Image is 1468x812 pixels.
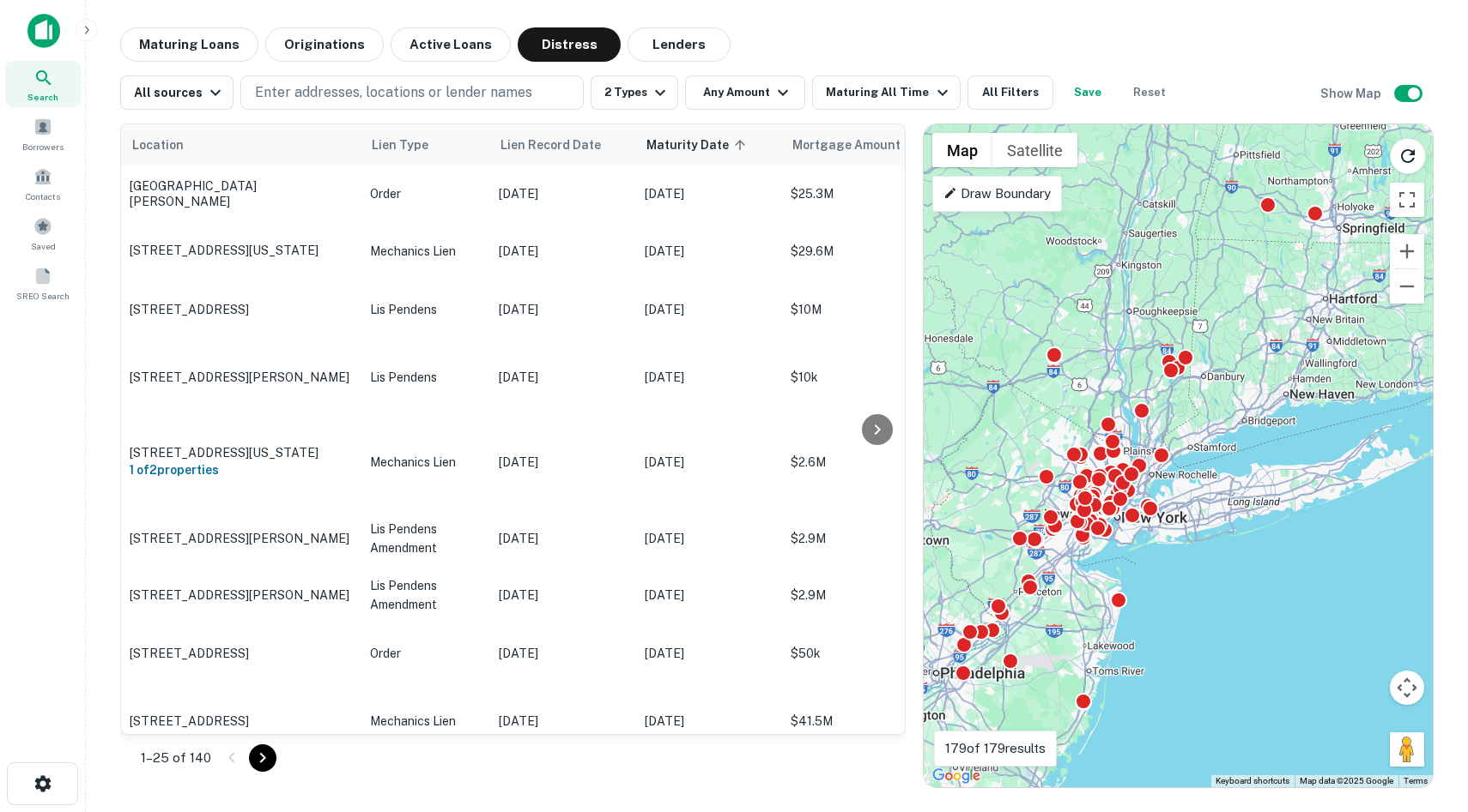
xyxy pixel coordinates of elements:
[968,75,1053,110] button: All Filters
[130,243,353,258] p: [STREET_ADDRESS][US_STATE]
[370,644,482,663] p: Order
[370,300,482,319] p: Lis Pendens
[499,712,628,731] p: [DATE]
[499,184,628,203] p: [DATE]
[5,111,81,157] a: Borrowers
[370,184,482,203] p: Order
[945,738,1046,759] p: 179 of 179 results
[121,124,361,165] th: Location
[130,646,353,661] p: [STREET_ADDRESS]
[645,368,773,387] p: [DATE]
[120,75,234,110] button: All sources
[130,460,353,479] h6: 1 of 2 properties
[928,765,985,787] img: Google
[1122,75,1177,110] button: Reset
[992,133,1077,167] button: Show satellite imagery
[636,124,782,165] th: Maturity Date
[499,300,628,319] p: [DATE]
[791,586,962,604] p: $2.9M
[645,184,773,203] p: [DATE]
[1060,75,1115,110] button: Save your search to get updates of matches that match your search criteria.
[499,644,628,663] p: [DATE]
[16,289,70,303] span: SREO Search
[265,27,384,62] button: Originations
[499,368,628,387] p: [DATE]
[782,124,971,165] th: Mortgage Amount
[372,135,451,155] span: Lien Type
[826,82,952,103] div: Maturing All Time
[943,183,1051,204] p: Draw Boundary
[130,531,353,546] p: [STREET_ADDRESS][PERSON_NAME]
[928,765,985,787] a: Open this area in Google Maps (opens a new window)
[645,453,773,472] p: [DATE]
[791,453,962,472] p: $2.6M
[370,712,482,731] p: Mechanics Lien
[130,713,353,729] p: [STREET_ADDRESS]
[27,14,60,48] img: capitalize-icon.png
[1382,675,1468,757] iframe: Chat Widget
[255,82,532,103] p: Enter addresses, locations or lender names
[791,368,962,387] p: $10k
[645,529,773,548] p: [DATE]
[791,184,962,203] p: $25.3M
[5,160,81,207] a: Contacts
[370,576,482,614] p: Lis Pendens Amendment
[130,302,353,317] p: [STREET_ADDRESS]
[370,520,482,557] p: Lis Pendens Amendment
[361,124,490,165] th: Lien Type
[645,712,773,731] p: [DATE]
[500,135,601,155] span: Lien Record Date
[130,370,353,385] p: [STREET_ADDRESS][PERSON_NAME]
[812,75,960,110] button: Maturing All Time
[1216,775,1289,787] button: Keyboard shortcuts
[628,27,731,62] button: Lenders
[499,242,628,261] p: [DATE]
[370,368,482,387] p: Lis Pendens
[130,178,353,209] p: [GEOGRAPHIC_DATA][PERSON_NAME]
[924,124,1433,787] div: 0 0
[1404,776,1428,785] a: Terms (opens in new tab)
[1300,776,1393,785] span: Map data ©2025 Google
[1390,138,1426,174] button: Reload search area
[1390,269,1424,304] button: Zoom out
[791,712,962,731] p: $41.5M
[646,135,751,155] span: Maturity Date
[5,260,81,306] a: SREO Search
[391,27,511,62] button: Active Loans
[1390,671,1424,705] button: Map camera controls
[22,140,64,153] span: Borrowers
[131,135,184,155] span: Location
[499,529,628,548] p: [DATE]
[791,644,962,663] p: $50k
[932,133,992,167] button: Show street map
[499,453,628,472] p: [DATE]
[141,748,211,768] p: 1–25 of 140
[26,189,60,203] span: Contacts
[1320,84,1384,103] h6: Show Map
[591,75,678,110] button: 2 Types
[27,90,58,104] span: Search
[645,644,773,663] p: [DATE]
[31,239,56,253] span: Saved
[792,135,923,155] span: Mortgage Amount
[120,27,258,62] button: Maturing Loans
[249,744,276,772] button: Go to next page
[490,124,636,165] th: Lien Record Date
[1390,183,1424,217] button: Toggle fullscreen view
[5,210,81,256] a: Saved
[134,82,226,103] div: All sources
[499,586,628,604] p: [DATE]
[791,242,962,261] p: $29.6M
[685,75,805,110] button: Any Amount
[645,586,773,604] p: [DATE]
[5,61,81,107] div: Search
[130,587,353,603] p: [STREET_ADDRESS][PERSON_NAME]
[645,242,773,261] p: [DATE]
[130,445,353,460] p: [STREET_ADDRESS][US_STATE]
[791,529,962,548] p: $2.9M
[518,27,621,62] button: Distress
